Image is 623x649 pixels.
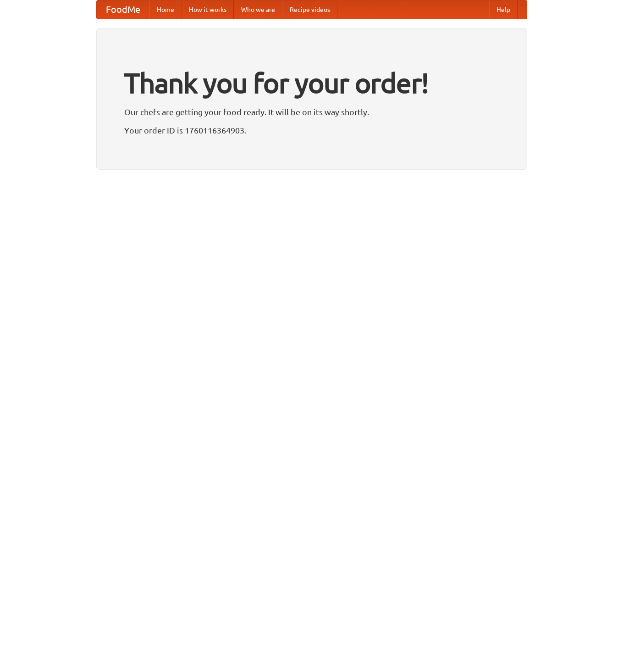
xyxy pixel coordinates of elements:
p: Our chefs are getting your food ready. It will be on its way shortly. [124,105,499,119]
a: Home [149,0,182,19]
a: How it works [182,0,234,19]
a: Recipe videos [282,0,337,19]
a: Who we are [234,0,282,19]
a: Help [489,0,518,19]
h1: Thank you for your order! [124,61,499,105]
p: Your order ID is 1760116364903. [124,123,499,137]
a: FoodMe [97,0,149,19]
